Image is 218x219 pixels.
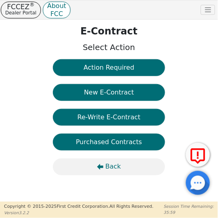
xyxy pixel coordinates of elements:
[81,26,138,37] h1: E-Contract
[30,2,35,8] sup: ®
[4,210,153,216] p: Version 3.2.2
[105,162,121,172] span: Back
[109,204,153,209] span: All Rights Reserved.
[53,59,165,76] button: Action Required
[4,204,153,211] p: Copyright © 2015- 2025 First Credit Corporation.
[53,159,165,175] button: Back
[186,143,210,167] button: Report Error to FCC
[201,5,215,15] button: Toggle navigation
[43,2,71,18] button: AboutFCC
[5,4,36,10] p: FCCEZ
[81,41,138,53] p: Select Action
[164,210,214,216] p: 35:59
[164,204,214,210] p: Session Time Remaining:
[47,12,66,16] p: FCC
[53,134,165,151] button: Purchased Contracts
[1,2,41,18] button: FCCEZ®Dealer Portal
[53,109,165,126] button: Re-Write E-Contract
[47,4,66,8] p: About
[53,84,165,101] button: New E-Contract
[5,10,36,16] p: Dealer Portal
